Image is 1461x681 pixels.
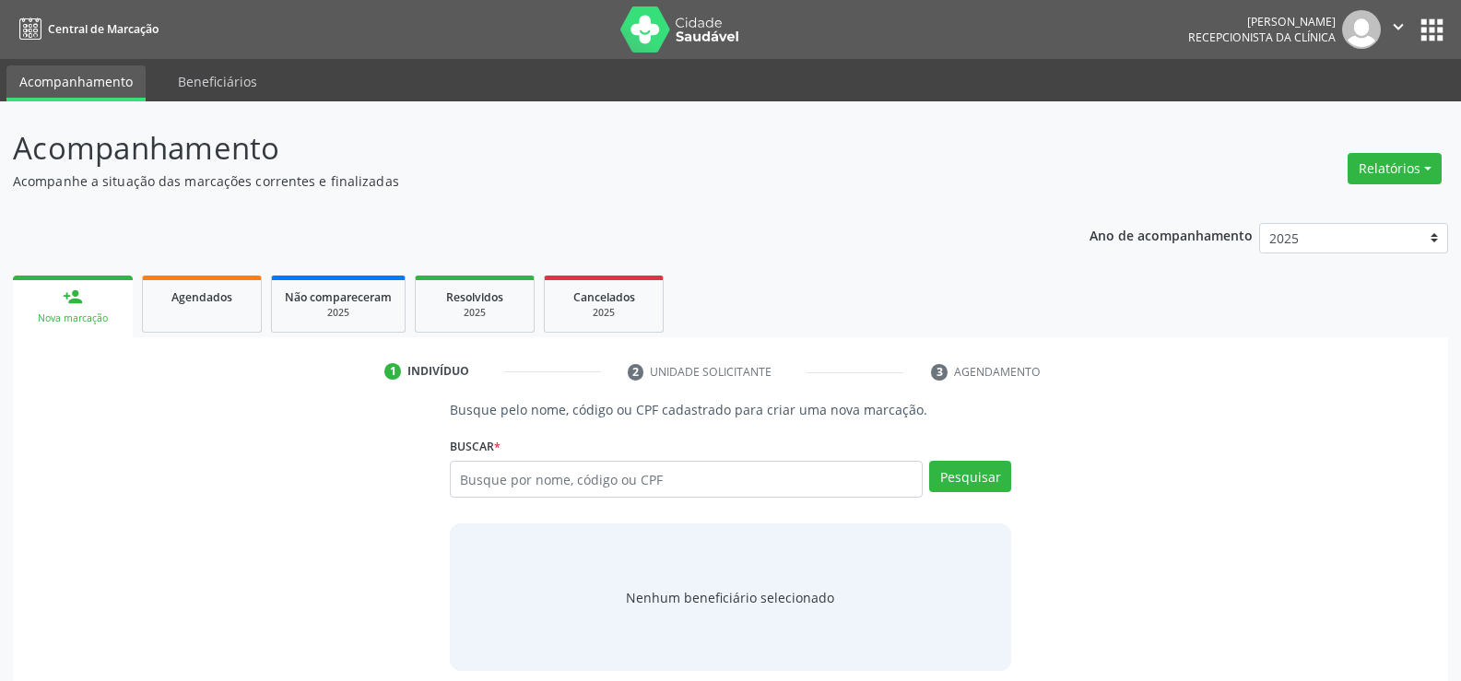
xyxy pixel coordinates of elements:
a: Beneficiários [165,65,270,98]
div: [PERSON_NAME] [1188,14,1336,29]
span: Nenhum beneficiário selecionado [626,588,834,607]
div: 2025 [429,306,521,320]
span: Resolvidos [446,289,503,305]
span: Central de Marcação [48,21,159,37]
i:  [1388,17,1408,37]
p: Acompanhe a situação das marcações correntes e finalizadas [13,171,1018,191]
span: Recepcionista da clínica [1188,29,1336,45]
label: Buscar [450,432,501,461]
img: img [1342,10,1381,49]
p: Busque pelo nome, código ou CPF cadastrado para criar uma nova marcação. [450,400,1011,419]
input: Busque por nome, código ou CPF [450,461,923,498]
span: Não compareceram [285,289,392,305]
button: Relatórios [1348,153,1442,184]
button: apps [1416,14,1448,46]
span: Agendados [171,289,232,305]
div: 2025 [285,306,392,320]
button:  [1381,10,1416,49]
div: person_add [63,287,83,307]
div: Nova marcação [26,311,120,325]
div: 2025 [558,306,650,320]
div: 1 [384,363,401,380]
p: Acompanhamento [13,125,1018,171]
a: Acompanhamento [6,65,146,101]
span: Cancelados [573,289,635,305]
div: Indivíduo [407,363,469,380]
a: Central de Marcação [13,14,159,44]
button: Pesquisar [929,461,1011,492]
p: Ano de acompanhamento [1090,223,1253,246]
